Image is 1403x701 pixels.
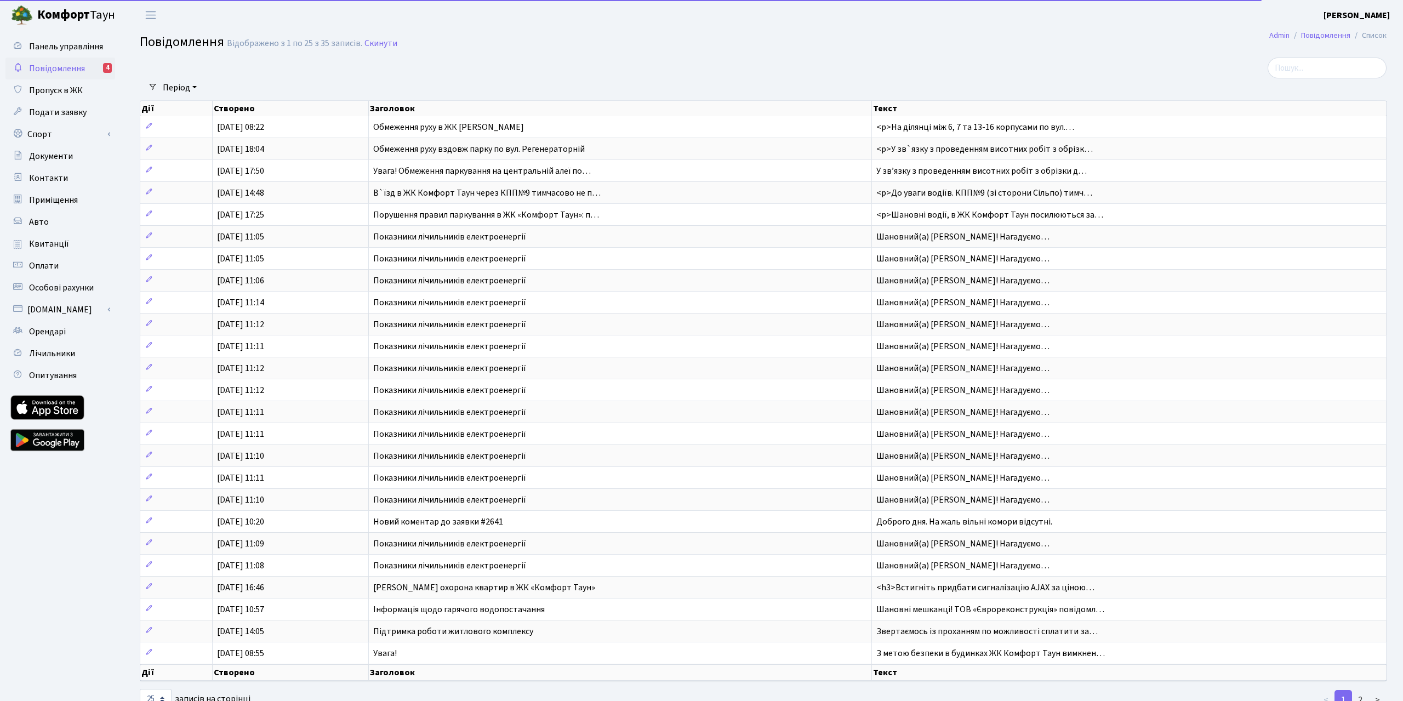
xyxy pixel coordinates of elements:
[373,275,526,287] span: Показники лічильників електроенергії
[217,143,264,155] span: [DATE] 18:04
[29,347,75,360] span: Лічильники
[217,625,264,637] span: [DATE] 14:05
[876,143,1093,155] span: <p>У зв`язку з проведенням висотних робіт з обрізк…
[876,406,1050,418] span: Шановний(а) [PERSON_NAME]! Нагадуємо…
[217,494,264,506] span: [DATE] 11:10
[217,253,264,265] span: [DATE] 11:05
[29,62,85,75] span: Повідомлення
[217,209,264,221] span: [DATE] 17:25
[373,472,526,484] span: Показники лічильників електроенергії
[876,340,1050,352] span: Шановний(а) [PERSON_NAME]! Нагадуємо…
[373,165,591,177] span: Увага! Обмеження паркування на центральній алеї по…
[29,41,103,53] span: Панель управління
[373,318,526,330] span: Показники лічильників електроенергії
[373,516,503,528] span: Новий коментар до заявки #2641
[217,318,264,330] span: [DATE] 11:12
[217,582,264,594] span: [DATE] 16:46
[876,516,1052,528] span: Доброго дня. На жаль вільні комори відсутні.
[217,121,264,133] span: [DATE] 08:22
[373,384,526,396] span: Показники лічильників електроенергії
[158,78,201,97] a: Період
[217,472,264,484] span: [DATE] 11:11
[217,603,264,615] span: [DATE] 10:57
[876,494,1050,506] span: Шановний(а) [PERSON_NAME]! Нагадуємо…
[37,6,90,24] b: Комфорт
[876,318,1050,330] span: Шановний(а) [PERSON_NAME]! Нагадуємо…
[29,238,69,250] span: Квитанції
[140,101,213,116] th: Дії
[876,582,1094,594] span: <h3>Встигніть придбати сигналізацію AJAX за ціною…
[373,340,526,352] span: Показники лічильників електроенергії
[217,560,264,572] span: [DATE] 11:08
[373,450,526,462] span: Показники лічильників електроенергії
[876,428,1050,440] span: Шановний(а) [PERSON_NAME]! Нагадуємо…
[217,275,264,287] span: [DATE] 11:06
[1253,24,1403,47] nav: breadcrumb
[373,538,526,550] span: Показники лічильників електроенергії
[1301,30,1350,41] a: Повідомлення
[5,58,115,79] a: Повідомлення4
[373,297,526,309] span: Показники лічильників електроенергії
[876,231,1050,243] span: Шановний(а) [PERSON_NAME]! Нагадуємо…
[5,101,115,123] a: Подати заявку
[217,384,264,396] span: [DATE] 11:12
[217,362,264,374] span: [DATE] 11:12
[876,275,1050,287] span: Шановний(а) [PERSON_NAME]! Нагадуємо…
[373,362,526,374] span: Показники лічильників електроенергії
[1324,9,1390,22] a: [PERSON_NAME]
[876,362,1050,374] span: Шановний(а) [PERSON_NAME]! Нагадуємо…
[103,63,112,73] div: 4
[876,121,1074,133] span: <p>На ділянці між 6, 7 та 13-16 корпусами по вул.…
[5,145,115,167] a: Документи
[876,450,1050,462] span: Шановний(а) [PERSON_NAME]! Нагадуємо…
[5,189,115,211] a: Приміщення
[11,4,33,26] img: logo.png
[5,364,115,386] a: Опитування
[876,538,1050,550] span: Шановний(а) [PERSON_NAME]! Нагадуємо…
[217,187,264,199] span: [DATE] 14:48
[217,297,264,309] span: [DATE] 11:14
[29,106,87,118] span: Подати заявку
[5,233,115,255] a: Квитанції
[217,647,264,659] span: [DATE] 08:55
[5,255,115,277] a: Оплати
[373,603,545,615] span: Інформація щодо гарячого водопостачання
[1324,9,1390,21] b: [PERSON_NAME]
[876,560,1050,572] span: Шановний(а) [PERSON_NAME]! Нагадуємо…
[876,472,1050,484] span: Шановний(а) [PERSON_NAME]! Нагадуємо…
[1269,30,1290,41] a: Admin
[373,209,599,221] span: Порушення правил паркування в ЖК «Комфорт Таун»: п…
[217,428,264,440] span: [DATE] 11:11
[369,101,872,116] th: Заголовок
[29,172,68,184] span: Контакти
[876,384,1050,396] span: Шановний(а) [PERSON_NAME]! Нагадуємо…
[373,494,526,506] span: Показники лічильників електроенергії
[217,340,264,352] span: [DATE] 11:11
[217,450,264,462] span: [DATE] 11:10
[876,165,1087,177] span: У звʼязку з проведенням висотних робіт з обрізки д…
[5,321,115,343] a: Орендарі
[369,664,872,681] th: Заголовок
[1350,30,1387,42] li: Список
[876,625,1098,637] span: Звертаємось із проханням по можливості сплатити за…
[876,297,1050,309] span: Шановний(а) [PERSON_NAME]! Нагадуємо…
[140,32,224,52] span: Повідомлення
[217,538,264,550] span: [DATE] 11:09
[29,150,73,162] span: Документи
[5,343,115,364] a: Лічильники
[217,231,264,243] span: [DATE] 11:05
[364,38,397,49] a: Скинути
[37,6,115,25] span: Таун
[140,664,213,681] th: Дії
[29,282,94,294] span: Особові рахунки
[213,664,369,681] th: Створено
[373,625,533,637] span: Підтримка роботи житлового комплексу
[29,326,66,338] span: Орендарі
[217,165,264,177] span: [DATE] 17:50
[29,369,77,381] span: Опитування
[217,516,264,528] span: [DATE] 10:20
[29,260,59,272] span: Оплати
[5,167,115,189] a: Контакти
[373,647,397,659] span: Увага!
[373,253,526,265] span: Показники лічильників електроенергії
